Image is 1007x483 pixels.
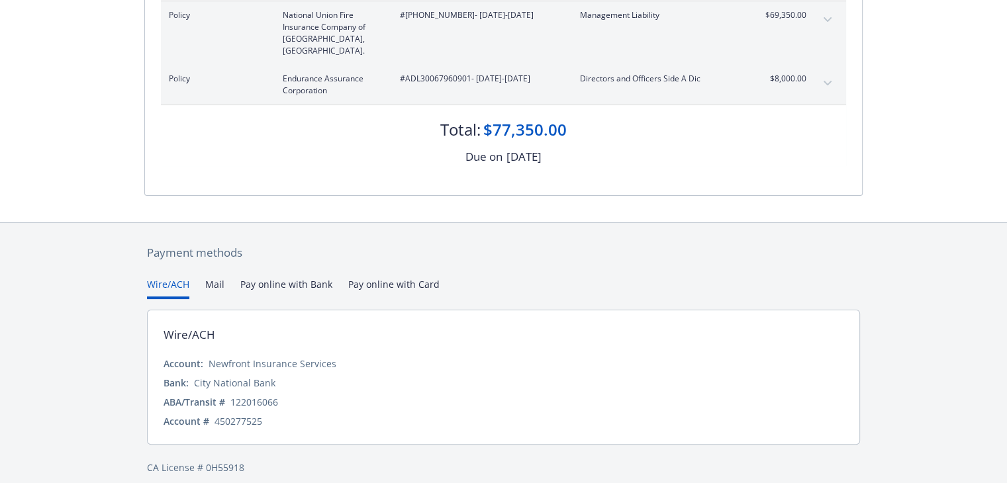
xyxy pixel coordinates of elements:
[580,73,736,85] span: Directors and Officers Side A Dic
[283,73,379,97] span: Endurance Assurance Corporation
[757,73,806,85] span: $8,000.00
[161,1,846,65] div: PolicyNational Union Fire Insurance Company of [GEOGRAPHIC_DATA], [GEOGRAPHIC_DATA].#[PHONE_NUMBE...
[194,376,275,390] div: City National Bank
[348,277,440,299] button: Pay online with Card
[164,326,215,343] div: Wire/ACH
[147,461,860,474] div: CA License # 0H55918
[580,9,736,21] span: Management Liability
[209,357,336,371] div: Newfront Insurance Services
[483,118,567,141] div: $77,350.00
[147,244,860,261] div: Payment methods
[506,148,542,165] div: [DATE]
[169,9,262,21] span: Policy
[147,277,189,299] button: Wire/ACH
[164,357,203,371] div: Account:
[215,414,262,428] div: 450277525
[400,73,559,85] span: #ADL30067960901 - [DATE]-[DATE]
[400,9,559,21] span: #[PHONE_NUMBER] - [DATE]-[DATE]
[164,395,225,409] div: ABA/Transit #
[283,9,379,57] span: National Union Fire Insurance Company of [GEOGRAPHIC_DATA], [GEOGRAPHIC_DATA].
[817,73,838,94] button: expand content
[440,118,481,141] div: Total:
[205,277,224,299] button: Mail
[757,9,806,21] span: $69,350.00
[817,9,838,30] button: expand content
[169,73,262,85] span: Policy
[164,376,189,390] div: Bank:
[164,414,209,428] div: Account #
[240,277,332,299] button: Pay online with Bank
[230,395,278,409] div: 122016066
[161,65,846,105] div: PolicyEndurance Assurance Corporation#ADL30067960901- [DATE]-[DATE]Directors and Officers Side A ...
[465,148,503,165] div: Due on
